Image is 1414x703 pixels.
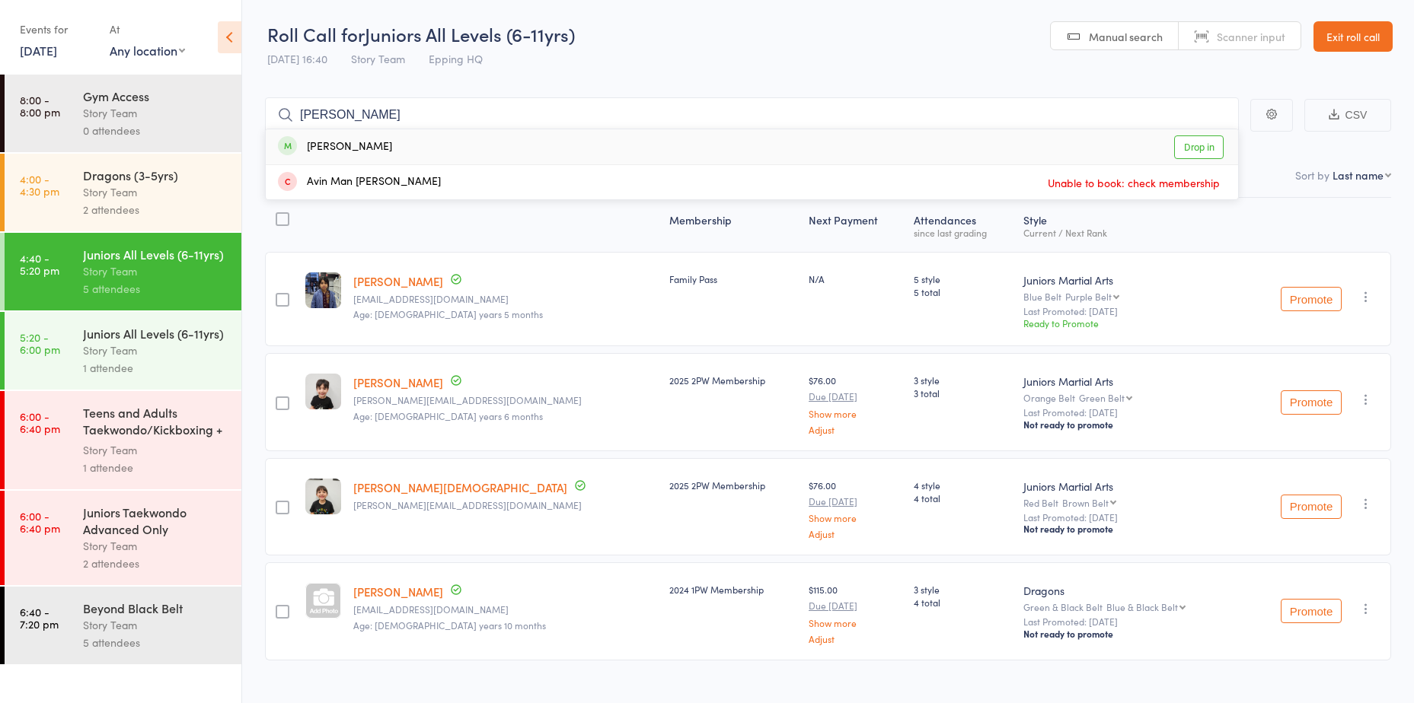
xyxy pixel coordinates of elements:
[20,252,59,276] time: 4:40 - 5:20 pm
[1106,602,1178,612] div: Blue & Black Belt
[20,510,60,534] time: 6:00 - 6:40 pm
[809,409,902,418] a: Show more
[1281,390,1342,415] button: Promote
[1304,99,1391,132] button: CSV
[1023,291,1236,301] div: Blue Belt
[20,331,60,355] time: 5:20 - 6:00 pm
[278,138,392,156] div: [PERSON_NAME]
[914,491,1011,504] span: 4 total
[809,634,902,644] a: Adjust
[83,504,228,537] div: Juniors Taekwondo Advanced Only
[669,479,796,491] div: 2025 2PW Membership
[20,173,59,197] time: 4:00 - 4:30 pm
[1023,583,1236,598] div: Dragons
[83,280,228,297] div: 5 attendees
[83,616,228,634] div: Story Team
[914,272,1011,285] span: 5 style
[1023,407,1236,418] small: Last Promoted: [DATE]
[809,513,902,523] a: Show more
[1023,628,1236,640] div: Not ready to promote
[1333,167,1384,183] div: Last name
[5,391,241,489] a: 6:00 -6:40 pmTeens and Adults Taekwondo/Kickboxing + Family Cla...Story Team1 attendee
[5,154,241,231] a: 4:00 -4:30 pmDragons (3-5yrs)Story Team2 attendees
[305,374,341,409] img: image1708493829.png
[83,459,228,476] div: 1 attendee
[305,479,341,514] img: image1708493793.png
[914,596,1011,609] span: 4 total
[809,391,902,402] small: Due [DATE]
[351,51,405,66] span: Story Team
[267,21,365,46] span: Roll Call for
[305,272,341,308] img: image1753857991.png
[809,600,902,611] small: Due [DATE]
[663,205,803,245] div: Membership
[5,233,241,310] a: 4:40 -5:20 pmJuniors All Levels (6-11yrs)Story Team5 attendees
[914,285,1011,298] span: 5 total
[20,410,60,434] time: 6:00 - 6:40 pm
[908,205,1017,245] div: Atten­dances
[809,496,902,507] small: Due [DATE]
[83,359,228,377] div: 1 attendee
[914,479,1011,491] span: 4 style
[83,441,228,459] div: Story Team
[914,583,1011,596] span: 3 style
[353,500,657,511] small: denise_vazz@yahoo.com
[1023,602,1236,612] div: Green & Black Belt
[669,374,796,386] div: 2025 2PW Membership
[353,604,657,615] small: Nicoleduff@outlook.com.au
[5,491,241,585] a: 6:00 -6:40 pmJuniors Taekwondo Advanced OnlyStory Team2 attendees
[1023,272,1236,288] div: Juniors Martial Arts
[83,325,228,342] div: Juniors All Levels (6-11yrs)
[1017,205,1242,245] div: Style
[353,273,443,289] a: [PERSON_NAME]
[83,600,228,616] div: Beyond Black Belt
[110,17,185,42] div: At
[83,262,228,280] div: Story Team
[83,183,228,201] div: Story Team
[1023,418,1236,431] div: Not ready to promote
[20,17,94,42] div: Events for
[1174,135,1224,159] a: Drop in
[83,537,228,555] div: Story Team
[353,307,543,320] span: Age: [DEMOGRAPHIC_DATA] years 5 months
[83,201,228,218] div: 2 attendees
[1023,498,1236,507] div: Red Belt
[5,312,241,390] a: 5:20 -6:00 pmJuniors All Levels (6-11yrs)Story Team1 attendee
[803,205,908,245] div: Next Payment
[353,294,657,304] small: fareezahmed@outlook.com
[1023,523,1236,535] div: Not ready to promote
[809,425,902,434] a: Adjust
[278,173,441,191] div: Avin Man [PERSON_NAME]
[429,51,483,66] span: Epping HQ
[1065,291,1112,301] div: Purple Belt
[83,87,228,104] div: Gym Access
[809,479,902,539] div: $76.00
[353,479,567,495] a: [PERSON_NAME][DEMOGRAPHIC_DATA]
[83,122,228,139] div: 0 attendees
[1079,393,1125,402] div: Green Belt
[809,583,902,643] div: $115.00
[267,51,327,66] span: [DATE] 16:40
[1062,498,1109,507] div: Brown Belt
[5,587,241,664] a: 6:40 -7:20 pmBeyond Black BeltStory Team5 attendees
[353,584,443,600] a: [PERSON_NAME]
[83,246,228,262] div: Juniors All Levels (6-11yrs)
[1023,227,1236,237] div: Current / Next Rank
[914,386,1011,399] span: 3 total
[809,272,902,285] div: N/A
[83,104,228,122] div: Story Team
[353,619,546,631] span: Age: [DEMOGRAPHIC_DATA] years 10 months
[110,42,185,59] div: Any location
[20,94,60,118] time: 8:00 - 8:00 pm
[914,374,1011,386] span: 3 style
[809,529,902,539] a: Adjust
[669,583,796,596] div: 2024 1PW Membership
[1281,495,1342,519] button: Promote
[83,404,228,441] div: Teens and Adults Taekwondo/Kickboxing + Family Cla...
[1089,29,1163,44] span: Manual search
[1023,479,1236,494] div: Juniors Martial Arts
[1217,29,1285,44] span: Scanner input
[669,272,796,285] div: Family Pass
[914,227,1011,237] div: since last grading
[1023,374,1236,389] div: Juniors Martial Arts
